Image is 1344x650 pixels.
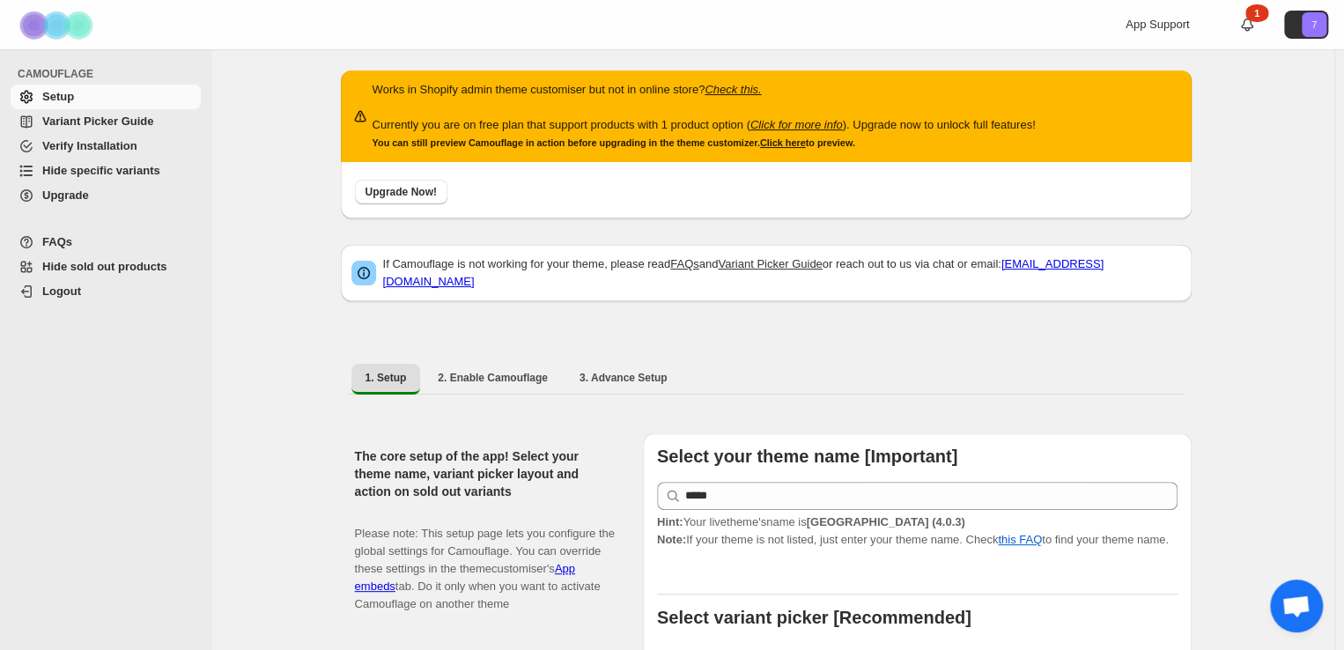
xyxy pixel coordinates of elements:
a: 1 [1238,16,1256,33]
strong: Hint: [657,515,683,528]
text: 7 [1311,19,1317,30]
a: FAQs [11,230,201,255]
span: 2. Enable Camouflage [438,371,548,385]
small: You can still preview Camouflage in action before upgrading in the theme customizer. to preview. [373,137,855,148]
p: Currently you are on free plan that support products with 1 product option ( ). Upgrade now to un... [373,116,1036,134]
a: Check this. [705,83,761,96]
span: Upgrade [42,188,89,202]
span: 1. Setup [366,371,407,385]
span: 3. Advance Setup [580,371,668,385]
b: Select variant picker [Recommended] [657,608,971,627]
div: 1 [1245,4,1268,22]
a: Verify Installation [11,134,201,159]
span: Setup [42,90,74,103]
a: Variant Picker Guide [718,257,822,270]
span: Hide specific variants [42,164,160,177]
span: FAQs [42,235,72,248]
a: Setup [11,85,201,109]
span: Verify Installation [42,139,137,152]
a: Chat abierto [1270,580,1323,632]
span: Variant Picker Guide [42,114,153,128]
p: Works in Shopify admin theme customiser but not in online store? [373,81,1036,99]
a: Variant Picker Guide [11,109,201,134]
a: Hide specific variants [11,159,201,183]
button: Upgrade Now! [355,180,447,204]
p: If your theme is not listed, just enter your theme name. Check to find your theme name. [657,513,1178,549]
span: Avatar with initials 7 [1302,12,1326,37]
a: Click for more info [750,118,843,131]
button: Avatar with initials 7 [1284,11,1328,39]
b: Select your theme name [Important] [657,447,957,466]
a: FAQs [670,257,699,270]
span: Hide sold out products [42,260,167,273]
strong: [GEOGRAPHIC_DATA] (4.0.3) [806,515,964,528]
img: Camouflage [14,1,102,49]
a: Hide sold out products [11,255,201,279]
span: Your live theme's name is [657,515,965,528]
strong: Note: [657,533,686,546]
span: Logout [42,284,81,298]
span: App Support [1126,18,1189,31]
p: If Camouflage is not working for your theme, please read and or reach out to us via chat or email: [383,255,1181,291]
h2: The core setup of the app! Select your theme name, variant picker layout and action on sold out v... [355,447,615,500]
p: Please note: This setup page lets you configure the global settings for Camouflage. You can overr... [355,507,615,613]
span: Upgrade Now! [366,185,437,199]
a: Upgrade [11,183,201,208]
a: Logout [11,279,201,304]
a: this FAQ [998,533,1042,546]
a: Click here [760,137,806,148]
span: CAMOUFLAGE [18,67,203,81]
